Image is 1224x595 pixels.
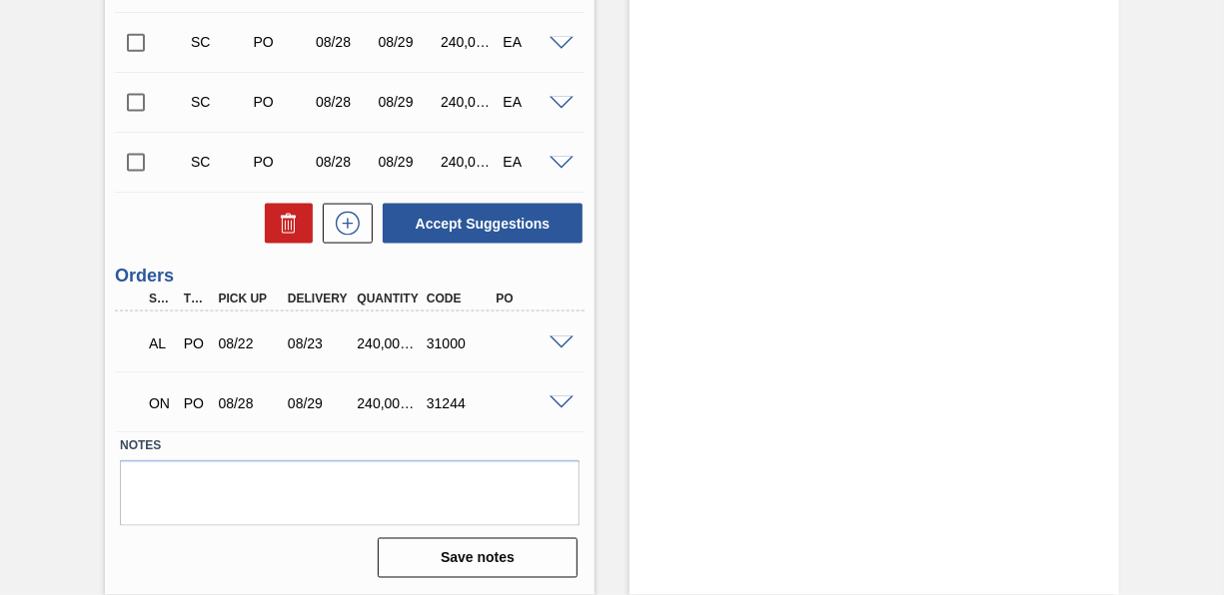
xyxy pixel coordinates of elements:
button: Save notes [378,538,578,578]
div: Purchase order [249,34,315,50]
div: 240,000.000 [352,335,426,351]
div: Suggestion Created [186,154,252,170]
button: Accept Suggestions [383,204,583,244]
p: AL [149,335,171,351]
div: Purchase order [249,154,315,170]
div: 08/23/2025 [283,335,357,351]
div: 08/28/2025 [311,34,377,50]
div: 240,000.000 [352,395,426,411]
div: Purchase order [179,335,211,351]
div: EA [499,94,565,110]
div: Negotiating Order [144,381,176,425]
div: EA [499,154,565,170]
div: Quantity [352,292,426,305]
div: 08/29/2025 [283,395,357,411]
div: 08/28/2025 [311,94,377,110]
div: 08/28/2025 [311,154,377,170]
div: 08/29/2025 [374,94,440,110]
div: 08/29/2025 [374,34,440,50]
div: Step [144,292,176,305]
div: Purchase order [179,395,211,411]
div: PO [491,292,565,305]
div: Type [179,292,211,305]
div: 08/28/2025 [213,395,287,411]
div: Purchase order [249,94,315,110]
div: 240,000.000 [436,94,502,110]
div: 31244 [422,395,496,411]
div: 08/29/2025 [374,154,440,170]
div: Pick up [213,292,287,305]
div: Code [422,292,496,305]
div: Delivery [283,292,357,305]
label: Notes [120,431,580,460]
div: Delete Suggestions [255,204,313,244]
div: Accept Suggestions [373,202,585,246]
div: 31000 [422,335,496,351]
div: 240,000.000 [436,34,502,50]
div: New suggestion [313,204,373,244]
p: ON [149,395,171,411]
div: 08/22/2025 [213,335,287,351]
div: Suggestion Created [186,94,252,110]
div: Suggestion Created [186,34,252,50]
div: Awaiting Load Composition [144,321,176,365]
h3: Orders [115,266,585,287]
div: 240,000.000 [436,154,502,170]
div: EA [499,34,565,50]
